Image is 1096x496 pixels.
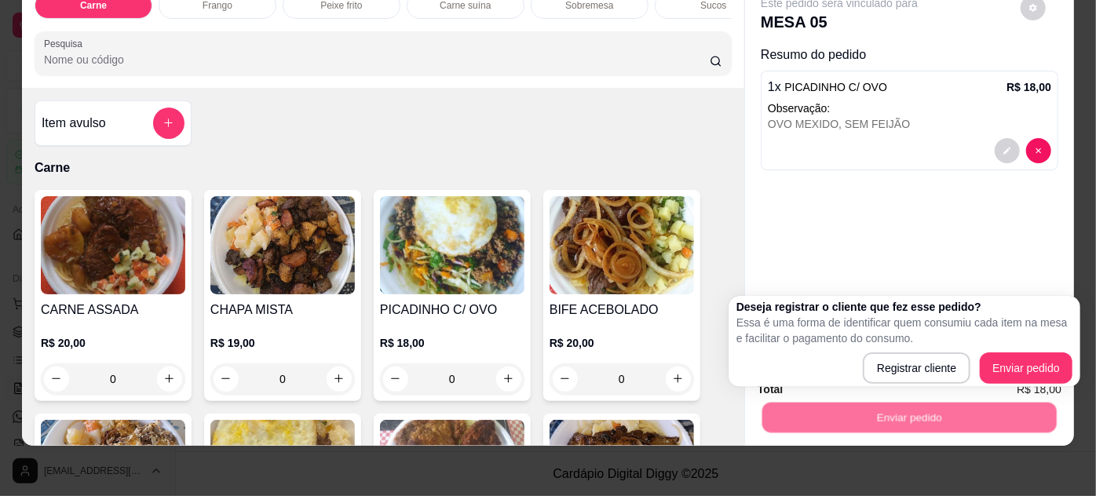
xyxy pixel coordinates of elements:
[758,383,783,396] strong: Total
[550,335,694,351] p: R$ 20,00
[863,352,970,384] button: Registrar cliente
[768,100,1051,116] p: Observação:
[41,196,185,294] img: product-image
[980,352,1072,384] button: Enviar pedido
[1006,79,1051,95] p: R$ 18,00
[380,196,524,294] img: product-image
[761,46,1058,64] p: Resumo do pedido
[210,335,355,351] p: R$ 19,00
[210,196,355,294] img: product-image
[41,301,185,319] h4: CARNE ASSADA
[550,301,694,319] h4: BIFE ACEBOLADO
[1026,138,1051,163] button: decrease-product-quantity
[35,159,732,177] p: Carne
[210,301,355,319] h4: CHAPA MISTA
[784,81,887,93] span: PICADINHO C/ OVO
[380,335,524,351] p: R$ 18,00
[44,52,710,67] input: Pesquisa
[42,114,106,133] h4: Item avulso
[44,37,88,50] label: Pesquisa
[761,11,918,33] p: MESA 05
[1017,381,1061,398] span: R$ 18,00
[380,301,524,319] h4: PICADINHO C/ OVO
[550,196,694,294] img: product-image
[768,116,1051,132] div: OVO MEXIDO, SEM FEIJÃO
[762,403,1057,433] button: Enviar pedido
[736,315,1072,346] p: Essa é uma forma de identificar quem consumiu cada item na mesa e facilitar o pagamento do consumo.
[153,108,184,139] button: add-separate-item
[736,299,1072,315] h2: Deseja registrar o cliente que fez esse pedido?
[995,138,1020,163] button: decrease-product-quantity
[768,78,887,97] p: 1 x
[41,335,185,351] p: R$ 20,00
